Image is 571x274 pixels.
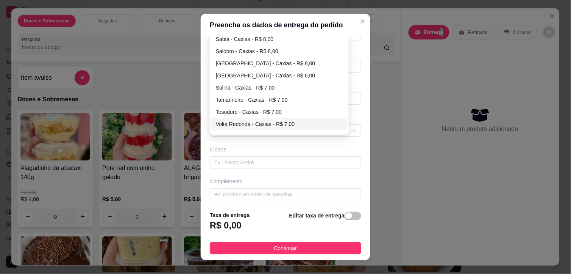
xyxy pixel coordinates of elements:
input: Ex.: Santo André [210,156,361,168]
div: Salobro - Caxias - R$ 8,00 [211,45,347,57]
div: Sabiá - Caxias - R$ 8,00 [216,35,343,43]
div: Complemento [210,178,361,185]
span: Continuar [274,244,297,252]
button: Continuar [210,242,361,254]
header: Preencha os dados de entrega do pedido [201,14,370,36]
h3: R$ 0,00 [210,219,242,231]
div: Salobro - Caxias - R$ 8,00 [216,47,343,55]
div: Trezidela - Caxias - R$ 6,00 [216,132,343,140]
div: Tesoduro - Caxias - R$ 7,00 [216,108,343,116]
div: Sulina - Caxias - R$ 7,00 [216,83,343,92]
div: São Francisco - Caxias - R$ 6,00 [211,69,347,82]
div: Tamarineiro - Caxias - R$ 7,00 [211,94,347,106]
div: Sabiá - Caxias - R$ 8,00 [211,33,347,45]
button: Close [357,15,369,27]
div: Santa Teresinha - Caxias - R$ 8,00 [211,57,347,69]
strong: Taxa de entrega [210,212,250,218]
div: Cidade [210,146,361,153]
div: Tesoduro - Caxias - R$ 7,00 [211,106,347,118]
div: Volta Redonda - Caxias - R$ 7,00 [216,120,343,128]
strong: Editar taxa de entrega [289,213,345,219]
div: Volta Redonda - Caxias - R$ 7,00 [211,118,347,130]
div: Tamarineiro - Caxias - R$ 7,00 [216,96,343,104]
input: ex: próximo ao posto de gasolina [210,188,361,200]
div: [GEOGRAPHIC_DATA] - Caxias - R$ 6,00 [216,71,343,80]
div: Trezidela - Caxias - R$ 6,00 [211,130,347,142]
div: Sulina - Caxias - R$ 7,00 [211,82,347,94]
div: [GEOGRAPHIC_DATA] - Caxias - R$ 8,00 [216,59,343,68]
